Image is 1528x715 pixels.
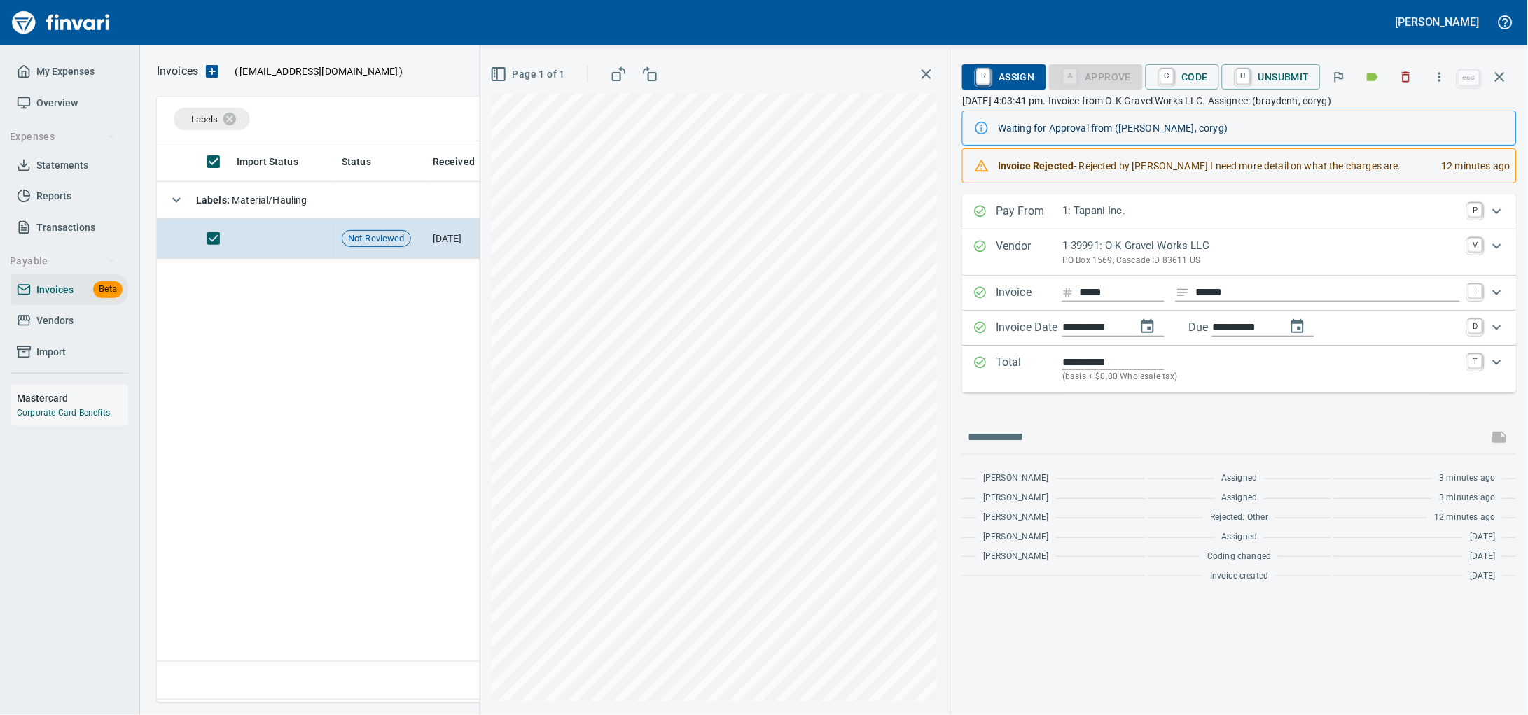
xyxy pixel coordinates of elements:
[962,276,1517,311] div: Expand
[977,69,990,84] a: R
[996,354,1062,384] p: Total
[983,550,1048,564] span: [PERSON_NAME]
[342,232,410,246] span: Not-Reviewed
[973,65,1034,89] span: Assign
[962,94,1517,108] p: [DATE] 4:03:41 pm. Invoice from O-K Gravel Works LLC. Assignee: (braydenh, coryg)
[1431,153,1510,178] div: 12 minutes ago
[36,281,74,299] span: Invoices
[1468,354,1482,368] a: T
[433,153,475,170] span: Received
[10,128,116,146] span: Expenses
[1483,420,1517,454] span: This records your message into the invoice and notifies anyone mentioned
[983,472,1048,486] span: [PERSON_NAME]
[998,160,1074,171] strong: Invoice Rejected
[998,115,1505,141] div: Waiting for Approval from ([PERSON_NAME], coryg)
[1207,550,1271,564] span: Coding changed
[1440,491,1496,505] span: 3 minutes ago
[226,64,403,78] p: ( )
[238,64,399,78] span: [EMAIL_ADDRESS][DOMAIN_NAME]
[1222,491,1258,505] span: Assigned
[1062,370,1460,384] p: (basis + $0.00 Wholesale tax)
[487,62,571,87] button: Page 1 of 1
[17,408,110,418] a: Corporate Card Benefits
[1471,530,1496,544] span: [DATE]
[1357,62,1388,92] button: Labels
[1131,310,1165,344] button: change date
[1188,319,1255,336] p: Due
[342,153,371,170] span: Status
[1222,64,1321,90] button: UUnsubmit
[962,346,1517,392] div: Expand
[962,229,1517,276] div: Expand
[1468,238,1482,252] a: V
[10,253,116,270] span: Payable
[1233,65,1310,89] span: Unsubmit
[1062,254,1460,268] p: PO Box 1569, Cascade ID 83611 US
[11,150,128,181] a: Statements
[237,153,317,170] span: Import Status
[433,153,493,170] span: Received
[983,511,1048,525] span: [PERSON_NAME]
[1392,11,1483,33] button: [PERSON_NAME]
[1281,310,1314,344] button: change due date
[996,238,1062,267] p: Vendor
[1468,319,1482,333] a: D
[1211,511,1269,525] span: Rejected: Other
[36,344,66,361] span: Import
[342,153,389,170] span: Status
[996,284,1062,302] p: Invoice
[1062,284,1074,301] svg: Invoice number
[36,312,74,330] span: Vendors
[962,64,1046,90] button: RAssign
[8,6,113,39] img: Finvari
[11,212,128,243] a: Transactions
[93,281,123,297] span: Beta
[962,311,1517,346] div: Expand
[427,219,504,259] td: [DATE]
[11,274,128,306] a: InvoicesBeta
[998,153,1431,178] div: - Rejected by [PERSON_NAME] I need more detail on what the charges are.
[1440,472,1496,486] span: 3 minutes ago
[1062,238,1460,254] p: 1-39991: O-K Gravel Works LLC
[36,187,71,205] span: Reports
[983,530,1048,544] span: [PERSON_NAME]
[198,63,226,80] button: Upload an Invoice
[11,87,128,119] a: Overview
[11,305,128,337] a: Vendors
[196,194,232,206] strong: Labels :
[1222,530,1258,544] span: Assigned
[996,319,1062,337] p: Invoice Date
[1471,550,1496,564] span: [DATE]
[36,219,95,236] span: Transactions
[1062,203,1460,219] p: 1: Tapani Inc.
[157,63,198,80] p: Invoices
[196,194,307,206] span: Material/Hauling
[962,194,1517,229] div: Expand
[1157,65,1209,89] span: Code
[11,180,128,212] a: Reports
[191,114,218,125] span: Labels
[996,203,1062,221] p: Pay From
[983,491,1048,505] span: [PERSON_NAME]
[36,157,88,174] span: Statements
[1435,511,1496,525] span: 12 minutes ago
[1324,62,1354,92] button: Flag
[1237,69,1250,84] a: U
[4,124,121,150] button: Expenses
[1396,15,1480,29] h5: [PERSON_NAME]
[1222,472,1258,486] span: Assigned
[1391,62,1422,92] button: Discard
[1459,70,1480,85] a: esc
[493,66,565,83] span: Page 1 of 1
[17,390,128,406] h6: Mastercard
[1471,569,1496,583] span: [DATE]
[1468,203,1482,217] a: P
[237,153,298,170] span: Import Status
[1424,62,1455,92] button: More
[174,108,250,130] div: Labels
[11,56,128,87] a: My Expenses
[1160,69,1174,84] a: C
[4,248,121,274] button: Payable
[36,63,95,80] span: My Expenses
